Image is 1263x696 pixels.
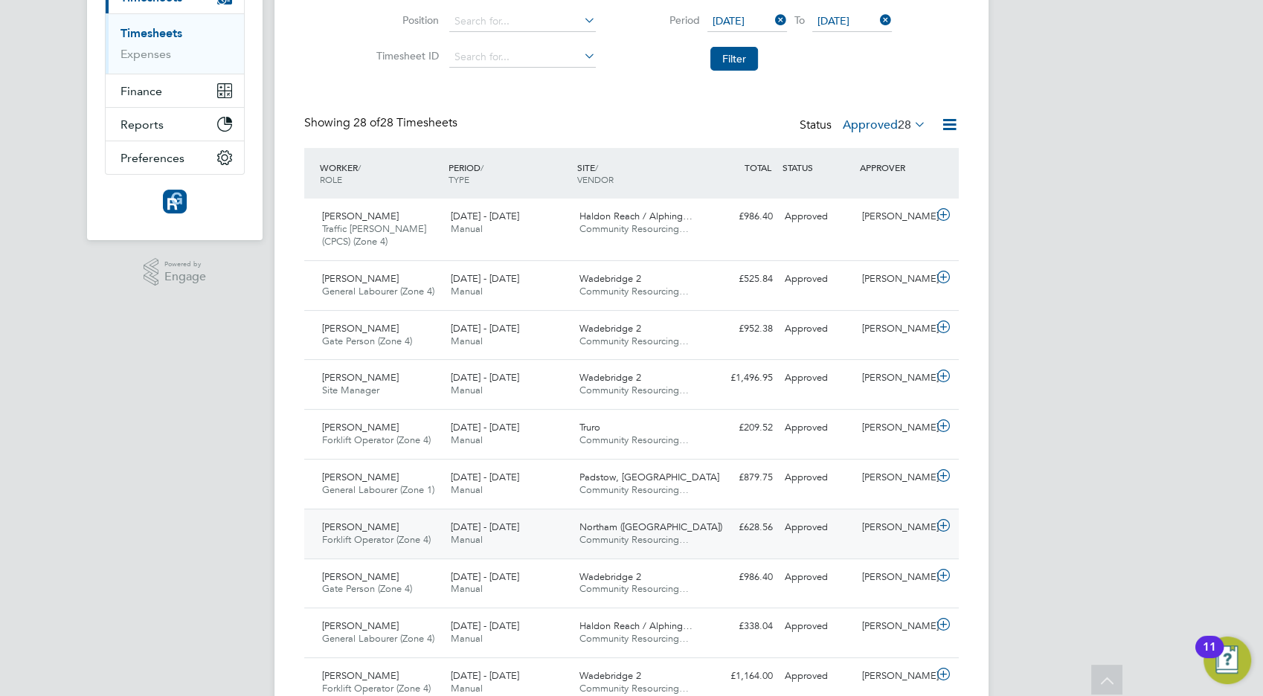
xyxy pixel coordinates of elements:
[713,14,745,28] span: [DATE]
[451,335,483,347] span: Manual
[745,161,771,173] span: TOTAL
[579,322,641,335] span: Wadebridge 2
[451,384,483,396] span: Manual
[579,272,641,285] span: Wadebridge 2
[120,84,162,98] span: Finance
[322,619,399,632] span: [PERSON_NAME]
[701,267,779,291] div: £525.84
[701,614,779,639] div: £338.04
[481,161,483,173] span: /
[779,366,856,390] div: Approved
[144,258,207,286] a: Powered byEngage
[1203,637,1251,684] button: Open Resource Center, 11 new notifications
[856,515,933,540] div: [PERSON_NAME]
[701,204,779,229] div: £986.40
[579,619,692,632] span: Haldon Reach / Alphing…
[701,515,779,540] div: £628.56
[856,416,933,440] div: [PERSON_NAME]
[451,222,483,235] span: Manual
[451,471,519,483] span: [DATE] - [DATE]
[322,335,412,347] span: Gate Person (Zone 4)
[856,317,933,341] div: [PERSON_NAME]
[372,13,439,27] label: Position
[322,682,431,695] span: Forklift Operator (Zone 4)
[163,190,187,213] img: resourcinggroup-logo-retina.png
[358,161,361,173] span: /
[577,173,614,185] span: VENDOR
[856,204,933,229] div: [PERSON_NAME]
[800,115,929,136] div: Status
[449,47,596,68] input: Search for...
[322,421,399,434] span: [PERSON_NAME]
[856,267,933,291] div: [PERSON_NAME]
[353,115,380,130] span: 28 of
[779,664,856,689] div: Approved
[451,521,519,533] span: [DATE] - [DATE]
[573,154,702,193] div: SITE
[579,222,689,235] span: Community Resourcing…
[701,317,779,341] div: £952.38
[779,317,856,341] div: Approved
[579,669,641,682] span: Wadebridge 2
[353,115,457,130] span: 28 Timesheets
[701,565,779,590] div: £986.40
[856,465,933,490] div: [PERSON_NAME]
[106,74,244,107] button: Finance
[322,272,399,285] span: [PERSON_NAME]
[445,154,573,193] div: PERIOD
[579,632,689,645] span: Community Resourcing…
[322,434,431,446] span: Forklift Operator (Zone 4)
[579,483,689,496] span: Community Resourcing…
[451,210,519,222] span: [DATE] - [DATE]
[451,533,483,546] span: Manual
[779,565,856,590] div: Approved
[856,565,933,590] div: [PERSON_NAME]
[856,664,933,689] div: [PERSON_NAME]
[120,47,171,61] a: Expenses
[449,173,469,185] span: TYPE
[779,204,856,229] div: Approved
[120,151,184,165] span: Preferences
[701,465,779,490] div: £879.75
[701,664,779,689] div: £1,164.00
[320,173,342,185] span: ROLE
[779,154,856,181] div: STATUS
[579,570,641,583] span: Wadebridge 2
[451,570,519,583] span: [DATE] - [DATE]
[1203,647,1216,666] div: 11
[790,10,809,30] span: To
[779,465,856,490] div: Approved
[579,582,689,595] span: Community Resourcing…
[595,161,598,173] span: /
[164,258,206,271] span: Powered by
[322,521,399,533] span: [PERSON_NAME]
[451,682,483,695] span: Manual
[579,384,689,396] span: Community Resourcing…
[106,13,244,74] div: Timesheets
[106,141,244,174] button: Preferences
[579,371,641,384] span: Wadebridge 2
[304,115,460,131] div: Showing
[451,322,519,335] span: [DATE] - [DATE]
[701,366,779,390] div: £1,496.95
[779,614,856,639] div: Approved
[372,49,439,62] label: Timesheet ID
[633,13,700,27] label: Period
[322,384,379,396] span: Site Manager
[779,416,856,440] div: Approved
[579,533,689,546] span: Community Resourcing…
[856,366,933,390] div: [PERSON_NAME]
[322,582,412,595] span: Gate Person (Zone 4)
[105,190,245,213] a: Go to home page
[449,11,596,32] input: Search for...
[316,154,445,193] div: WORKER
[701,416,779,440] div: £209.52
[451,421,519,434] span: [DATE] - [DATE]
[856,614,933,639] div: [PERSON_NAME]
[120,117,164,132] span: Reports
[451,434,483,446] span: Manual
[322,471,399,483] span: [PERSON_NAME]
[322,669,399,682] span: [PERSON_NAME]
[451,619,519,632] span: [DATE] - [DATE]
[579,434,689,446] span: Community Resourcing…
